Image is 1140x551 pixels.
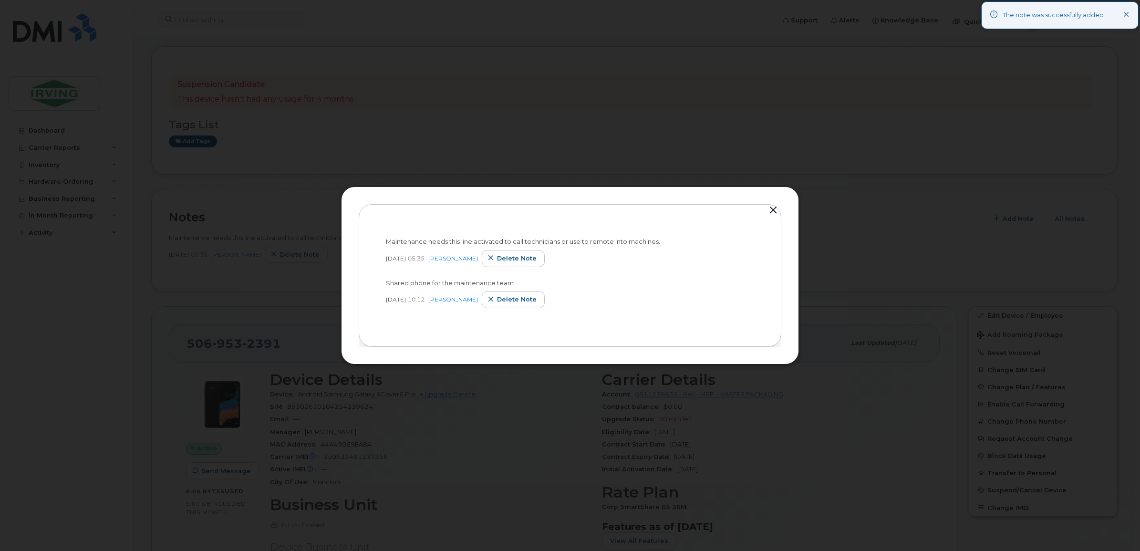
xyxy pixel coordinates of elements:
span: 05:35 [408,254,425,262]
button: Delete note [482,250,545,267]
button: Delete note [482,291,545,308]
span: Maintenance needs this line activated to call technicians or use to remote into machines. [386,238,660,245]
span: 10:12 [408,295,425,303]
span: [DATE] [386,254,406,262]
span: Delete note [497,295,537,304]
span: Shared phone for the maintenance team [386,279,514,287]
span: [DATE] [386,295,406,303]
a: [PERSON_NAME] [428,255,478,262]
div: The note was successfully added [1003,10,1104,20]
span: Delete note [497,254,537,263]
a: [PERSON_NAME] [428,296,478,303]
